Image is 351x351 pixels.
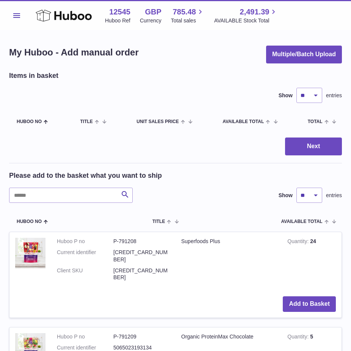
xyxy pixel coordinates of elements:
dt: Huboo P no [57,238,113,245]
strong: Quantity [287,238,310,246]
h2: Please add to the basket what you want to ship [9,171,162,180]
td: Superfoods Plus [175,232,282,291]
button: Add to Basket [283,296,336,312]
dd: [CREDIT_CARD_NUMBER] [113,267,170,281]
span: Huboo no [17,219,42,224]
div: Huboo Ref [105,17,130,24]
span: entries [326,92,342,99]
dt: Huboo P no [57,333,113,340]
span: Title [152,219,165,224]
button: Multiple/Batch Upload [266,46,342,63]
dt: Client SKU [57,267,113,281]
div: Currency [140,17,161,24]
img: Superfoods Plus [15,238,45,268]
a: 785.48 Total sales [171,7,205,24]
button: Next [285,138,342,155]
span: 2,491.39 [240,7,270,17]
h2: Items in basket [9,71,58,80]
strong: 12545 [109,7,130,17]
td: 24 [282,232,342,291]
dd: [CREDIT_CARD_NUMBER] [113,249,170,263]
label: Show [279,92,293,99]
a: 2,491.39 AVAILABLE Stock Total [214,7,278,24]
span: entries [326,192,342,199]
dd: P-791209 [113,333,170,340]
span: Unit Sales Price [136,119,179,124]
dd: P-791208 [113,238,170,245]
span: Total [308,119,323,124]
span: Title [80,119,92,124]
span: AVAILABLE Total [281,219,323,224]
dt: Current identifier [57,249,113,263]
span: Huboo no [17,119,42,124]
h1: My Huboo - Add manual order [9,46,139,58]
span: 785.48 [173,7,196,17]
label: Show [279,192,293,199]
span: Total sales [171,17,205,24]
span: AVAILABLE Total [223,119,264,124]
span: AVAILABLE Stock Total [214,17,278,24]
strong: GBP [145,7,161,17]
strong: Quantity [287,334,310,342]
